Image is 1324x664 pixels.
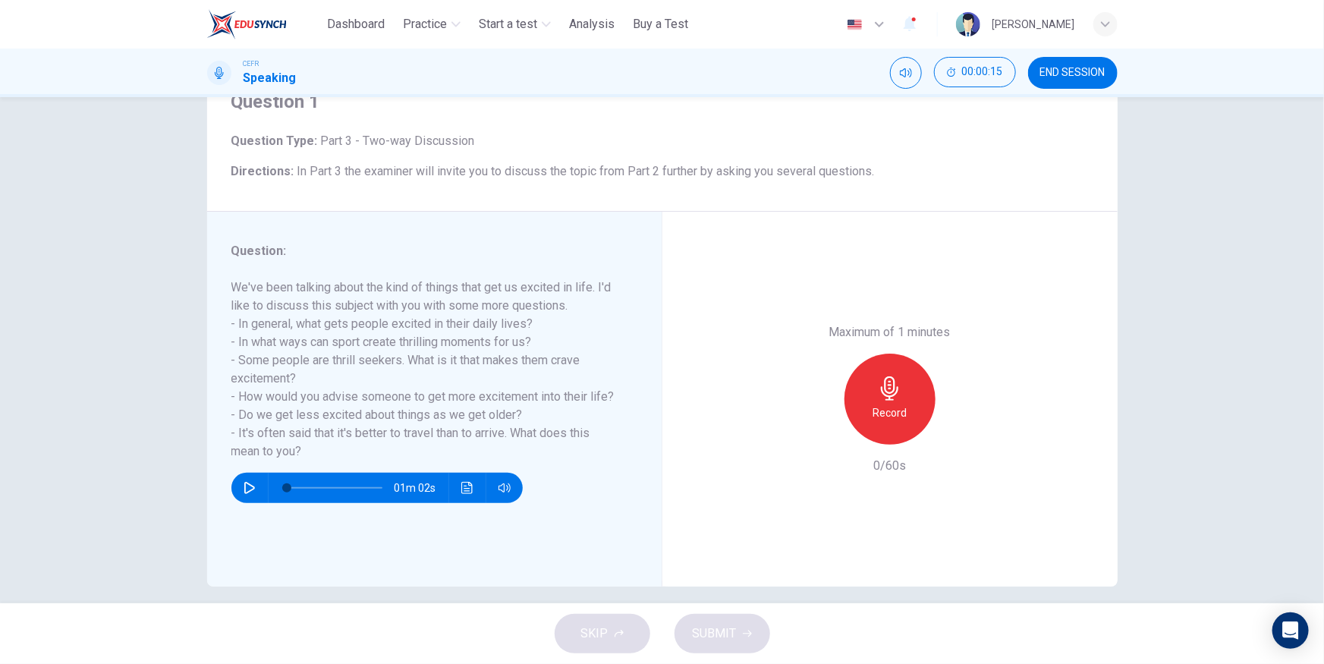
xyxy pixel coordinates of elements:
div: Open Intercom Messenger [1272,612,1309,649]
span: END SESSION [1040,67,1105,79]
h1: Speaking [244,69,297,87]
span: Analysis [569,15,615,33]
div: [PERSON_NAME] [992,15,1075,33]
button: Practice [397,11,467,38]
div: Hide [934,57,1016,89]
span: Part 3 - Two-way Discussion [318,134,475,148]
span: CEFR [244,58,259,69]
div: Mute [890,57,922,89]
button: Analysis [563,11,621,38]
button: Click to see the audio transcription [455,473,480,503]
button: Buy a Test [627,11,694,38]
img: ELTC logo [207,9,287,39]
h6: 0/60s [873,457,906,475]
h6: We've been talking about the kind of things that get us excited in life. I'd like to discuss this... [231,279,619,461]
h6: Directions : [231,162,1093,181]
h6: Question Type : [231,132,1093,150]
span: Practice [403,15,447,33]
h4: Question 1 [231,90,1093,114]
span: Start a test [479,15,537,33]
button: Dashboard [321,11,391,38]
h6: Question : [231,242,619,260]
h6: Maximum of 1 minutes [829,323,951,341]
button: Record [844,354,936,445]
button: Start a test [473,11,557,38]
span: Buy a Test [633,15,688,33]
span: 00:00:15 [962,66,1003,78]
span: Dashboard [327,15,385,33]
h6: Record [873,404,907,422]
span: In Part 3 the examiner will invite you to discuss the topic from Part 2 further by asking you sev... [297,164,875,178]
button: END SESSION [1028,57,1118,89]
button: 00:00:15 [934,57,1016,87]
img: en [845,19,864,30]
span: 01m 02s [395,473,448,503]
a: ELTC logo [207,9,322,39]
img: Profile picture [956,12,980,36]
